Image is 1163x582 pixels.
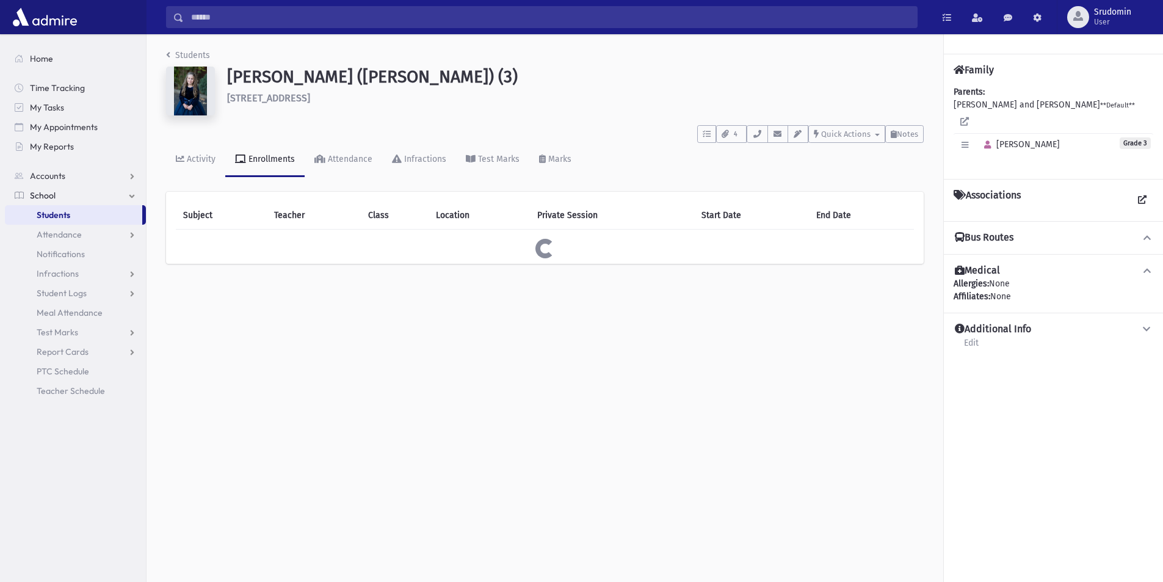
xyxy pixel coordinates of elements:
h4: Medical [955,264,1000,277]
h4: Family [954,64,994,76]
span: Teacher Schedule [37,385,105,396]
div: Enrollments [246,154,295,164]
span: School [30,190,56,201]
span: Notifications [37,249,85,260]
div: Marks [546,154,571,164]
span: Time Tracking [30,82,85,93]
div: [PERSON_NAME] and [PERSON_NAME] [954,85,1153,169]
a: Time Tracking [5,78,146,98]
a: Test Marks [5,322,146,342]
a: PTC Schedule [5,362,146,381]
a: My Appointments [5,117,146,137]
h6: [STREET_ADDRESS] [227,92,924,104]
h1: [PERSON_NAME] ([PERSON_NAME]) (3) [227,67,924,87]
span: PTC Schedule [37,366,89,377]
div: None [954,290,1153,303]
span: Accounts [30,170,65,181]
a: Student Logs [5,283,146,303]
button: Notes [885,125,924,143]
b: Affiliates: [954,291,990,302]
div: Attendance [325,154,372,164]
span: Meal Attendance [37,307,103,318]
span: 4 [730,129,741,140]
a: My Tasks [5,98,146,117]
span: Students [37,209,70,220]
a: School [5,186,146,205]
th: Location [429,202,530,230]
span: Grade 3 [1120,137,1151,149]
a: Home [5,49,146,68]
span: Home [30,53,53,64]
span: Attendance [37,229,82,240]
div: Test Marks [476,154,520,164]
a: My Reports [5,137,146,156]
span: Student Logs [37,288,87,299]
button: Additional Info [954,323,1153,336]
a: Notifications [5,244,146,264]
a: Report Cards [5,342,146,362]
a: Attendance [5,225,146,244]
a: Students [166,50,210,60]
a: Attendance [305,143,382,177]
th: Class [361,202,429,230]
a: Edit [963,336,979,358]
th: Start Date [694,202,809,230]
img: AdmirePro [10,5,80,29]
a: Students [5,205,142,225]
a: Enrollments [225,143,305,177]
a: Activity [166,143,225,177]
a: View all Associations [1131,189,1153,211]
span: Srudomin [1094,7,1131,17]
span: Report Cards [37,346,89,357]
th: Teacher [267,202,361,230]
th: Subject [176,202,267,230]
a: Marks [529,143,581,177]
span: My Appointments [30,122,98,133]
button: Quick Actions [808,125,885,143]
a: Accounts [5,166,146,186]
span: My Tasks [30,102,64,113]
span: User [1094,17,1131,27]
a: Infractions [382,143,456,177]
a: Infractions [5,264,146,283]
b: Allergies: [954,278,989,289]
a: Test Marks [456,143,529,177]
input: Search [184,6,917,28]
div: Activity [184,154,216,164]
button: 4 [716,125,747,143]
span: Notes [897,129,918,139]
span: [PERSON_NAME] [979,139,1060,150]
b: Parents: [954,87,985,97]
h4: Associations [954,189,1021,211]
th: Private Session [530,202,694,230]
span: Test Marks [37,327,78,338]
h4: Additional Info [955,323,1031,336]
span: My Reports [30,141,74,152]
h4: Bus Routes [955,231,1013,244]
a: Meal Attendance [5,303,146,322]
span: Infractions [37,268,79,279]
nav: breadcrumb [166,49,210,67]
span: Quick Actions [821,129,871,139]
div: None [954,277,1153,303]
th: End Date [809,202,914,230]
a: Teacher Schedule [5,381,146,401]
button: Medical [954,264,1153,277]
button: Bus Routes [954,231,1153,244]
div: Infractions [402,154,446,164]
